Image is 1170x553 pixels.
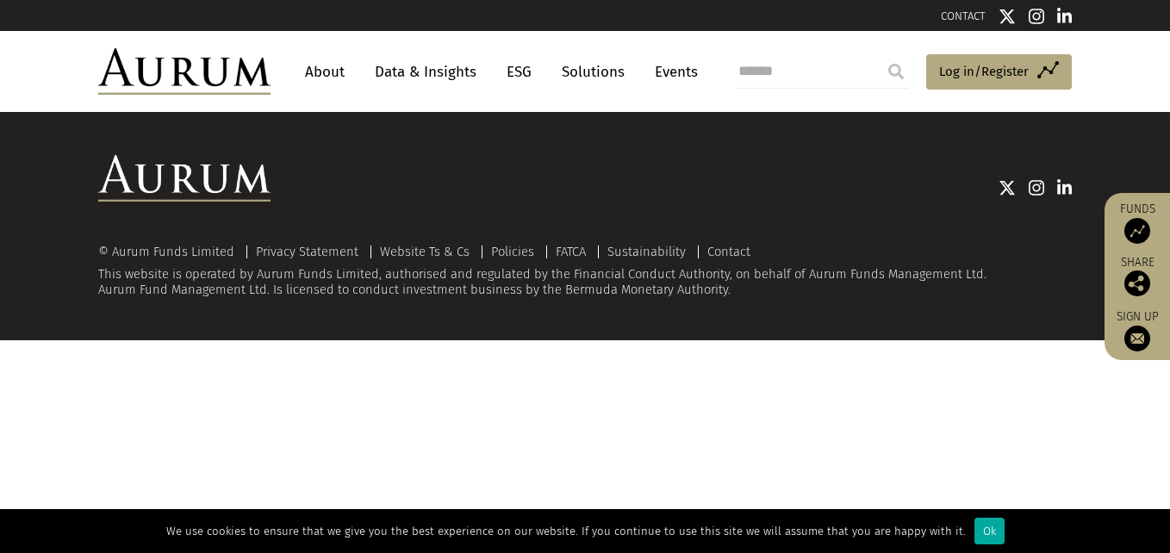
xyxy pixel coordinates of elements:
div: © Aurum Funds Limited [98,245,243,258]
img: Twitter icon [999,8,1016,25]
a: About [296,56,353,88]
a: FATCA [556,244,586,259]
img: Aurum [98,48,271,95]
a: ESG [498,56,540,88]
img: Linkedin icon [1057,8,1073,25]
img: Instagram icon [1029,179,1044,196]
img: Sign up to our newsletter [1124,326,1150,351]
a: Privacy Statement [256,244,358,259]
img: Instagram icon [1029,8,1044,25]
a: Data & Insights [366,56,485,88]
input: Submit [879,54,913,89]
a: Funds [1113,202,1161,244]
a: Events [646,56,698,88]
div: This website is operated by Aurum Funds Limited, authorised and regulated by the Financial Conduc... [98,245,1072,297]
a: Sign up [1113,309,1161,351]
span: Log in/Register [939,61,1029,82]
img: Twitter icon [999,179,1016,196]
a: Contact [707,244,750,259]
a: Sustainability [607,244,686,259]
a: Solutions [553,56,633,88]
a: Log in/Register [926,54,1072,90]
a: CONTACT [941,9,986,22]
img: Aurum Logo [98,155,271,202]
a: Policies [491,244,534,259]
img: Share this post [1124,270,1150,296]
img: Access Funds [1124,218,1150,244]
img: Linkedin icon [1057,179,1073,196]
a: Website Ts & Cs [380,244,470,259]
div: Share [1113,257,1161,296]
